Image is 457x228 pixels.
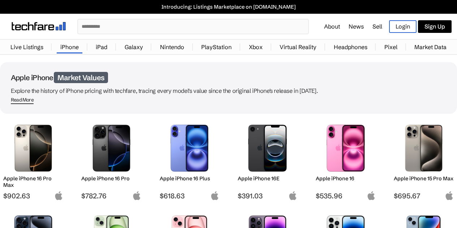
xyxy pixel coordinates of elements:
a: Galaxy [121,40,147,54]
a: iPad [92,40,111,54]
img: techfare logo [12,22,66,30]
h2: Apple iPhone 16 Pro [81,175,141,182]
a: Live Listings [7,40,47,54]
span: $535.96 [316,192,376,200]
span: Read More [11,97,34,104]
a: Market Data [411,40,450,54]
span: $618.63 [160,192,220,200]
a: Sell [372,23,382,30]
img: apple-logo [445,191,454,200]
a: Virtual Reality [276,40,320,54]
h2: Apple iPhone 16E [238,175,298,182]
a: iPhone 16 Plus Apple iPhone 16 Plus $618.63 apple-logo [156,121,223,200]
img: apple-logo [367,191,376,200]
img: iPhone 15 Pro Max [399,125,448,172]
span: $391.03 [238,192,298,200]
span: $902.63 [3,192,63,200]
a: About [324,23,340,30]
a: Introducing: Listings Marketplace on [DOMAIN_NAME] [4,4,453,10]
img: apple-logo [210,191,219,200]
h2: Apple iPhone 16 Pro Max [3,175,63,188]
a: News [349,23,364,30]
span: $695.67 [394,192,454,200]
img: apple-logo [132,191,141,200]
a: Sign Up [418,20,452,33]
a: Nintendo [156,40,188,54]
h1: Apple iPhone [11,73,446,82]
img: iPhone 16 Pro [87,125,136,172]
span: $782.76 [81,192,141,200]
h2: Apple iPhone 16 [316,175,376,182]
a: iPhone 16 Apple iPhone 16 $535.96 apple-logo [312,121,379,200]
img: apple-logo [54,191,63,200]
h2: Apple iPhone 16 Plus [160,175,220,182]
a: iPhone 16E Apple iPhone 16E $391.03 apple-logo [234,121,301,200]
div: Read More [11,97,34,103]
h2: Apple iPhone 15 Pro Max [394,175,454,182]
img: iPhone 16E [243,125,292,172]
a: iPhone 16 Pro Apple iPhone 16 Pro $782.76 apple-logo [78,121,145,200]
a: Headphones [330,40,371,54]
img: iPhone 16 Plus [165,125,214,172]
img: iPhone 16 Pro Max [9,125,58,172]
img: apple-logo [288,191,297,200]
p: Explore the history of iPhone pricing with techfare, tracing every model's value since the origin... [11,86,446,96]
img: iPhone 16 [321,125,370,172]
a: iPhone [57,40,82,54]
span: Market Values [54,72,108,83]
a: Pixel [381,40,401,54]
a: Login [389,20,417,33]
a: PlayStation [198,40,235,54]
a: iPhone 15 Pro Max Apple iPhone 15 Pro Max $695.67 apple-logo [391,121,457,200]
a: Xbox [245,40,266,54]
